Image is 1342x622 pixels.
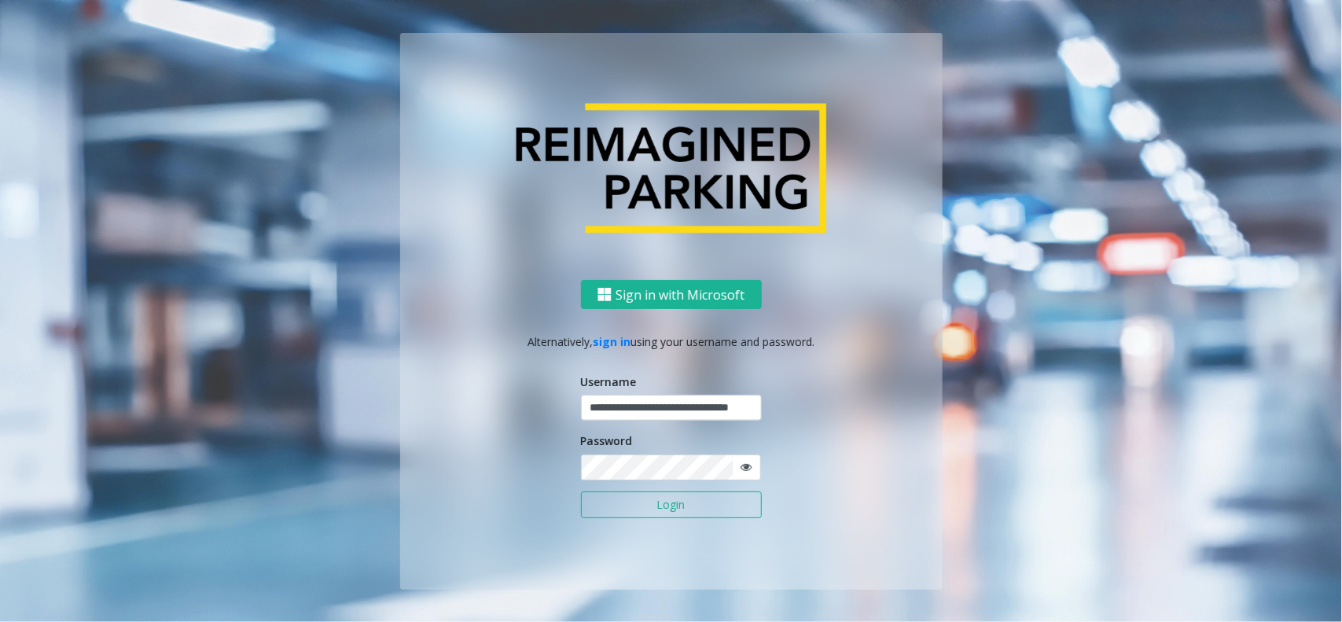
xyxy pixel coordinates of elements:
a: sign in [593,333,631,348]
p: Alternatively, using your username and password. [416,333,927,349]
label: Password [581,432,633,448]
button: Login [581,491,762,518]
button: Sign in with Microsoft [581,280,762,309]
label: Username [581,373,637,389]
